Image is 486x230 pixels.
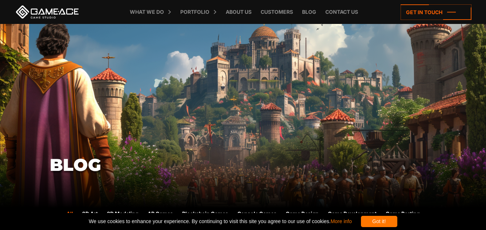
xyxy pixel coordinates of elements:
[89,216,352,227] span: We use cookies to enhance your experience. By continuing to visit this site you agree to our use ...
[148,210,173,219] a: AR Games
[50,156,437,174] h1: Blog
[82,210,98,219] a: 2D Art
[237,210,277,219] a: Console Games
[361,216,397,227] div: Got it!
[67,210,73,219] a: All
[401,4,471,20] a: Get in touch
[286,210,319,219] a: Game Design
[182,210,228,219] a: Blockchain Games
[107,210,138,219] a: 3D Modeling
[330,218,352,224] a: More info
[386,210,420,219] a: Game Porting
[328,210,377,219] a: Game Development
